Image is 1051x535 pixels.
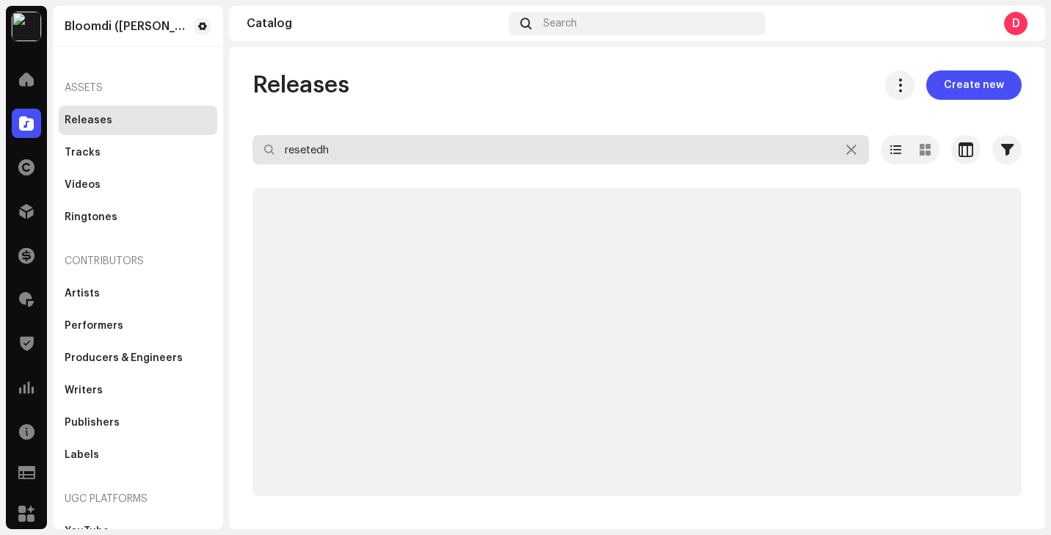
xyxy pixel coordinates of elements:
div: Publishers [65,417,120,429]
re-m-nav-item: Writers [59,376,217,405]
div: Bloomdi (Ruka Hore) [65,21,188,32]
div: Performers [65,320,123,332]
re-m-nav-item: Performers [59,311,217,341]
re-m-nav-item: Releases [59,106,217,135]
re-a-nav-header: UGC Platforms [59,481,217,517]
div: Producers & Engineers [65,352,183,364]
re-a-nav-header: Assets [59,70,217,106]
img: 87673747-9ce7-436b-aed6-70e10163a7f0 [12,12,41,41]
re-m-nav-item: Publishers [59,408,217,437]
div: D [1004,12,1028,35]
div: Ringtones [65,211,117,223]
input: Search [252,135,869,164]
re-m-nav-item: Artists [59,279,217,308]
span: Search [543,18,577,29]
span: Create new [944,70,1004,100]
re-a-nav-header: Contributors [59,244,217,279]
re-m-nav-item: Ringtones [59,203,217,232]
button: Create new [926,70,1022,100]
div: Videos [65,179,101,191]
span: Releases [252,70,349,100]
re-m-nav-item: Tracks [59,138,217,167]
div: Tracks [65,147,101,159]
re-m-nav-item: Labels [59,440,217,470]
div: Releases [65,114,112,126]
re-m-nav-item: Producers & Engineers [59,343,217,373]
div: Labels [65,449,99,461]
div: Artists [65,288,100,299]
re-m-nav-item: Videos [59,170,217,200]
div: Writers [65,385,103,396]
div: Catalog [247,18,503,29]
